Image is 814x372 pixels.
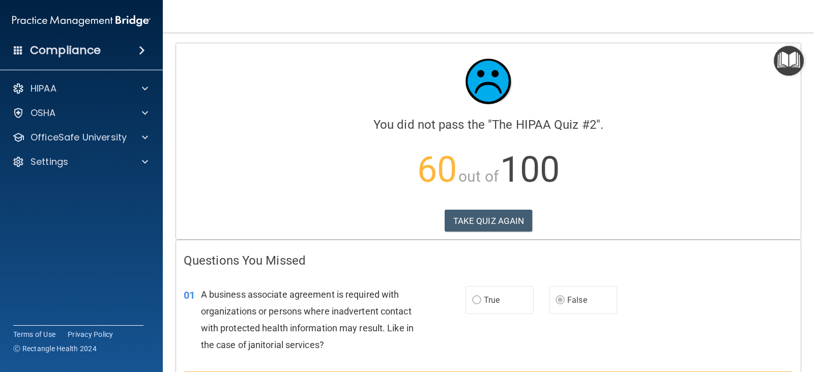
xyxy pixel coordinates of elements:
[567,295,587,305] span: False
[472,297,481,304] input: True
[445,210,533,232] button: TAKE QUIZ AGAIN
[184,254,793,267] h4: Questions You Missed
[12,156,148,168] a: Settings
[12,82,148,95] a: HIPAA
[31,107,56,119] p: OSHA
[68,329,113,339] a: Privacy Policy
[12,107,148,119] a: OSHA
[12,11,151,31] img: PMB logo
[500,149,560,190] span: 100
[184,118,793,131] h4: You did not pass the " ".
[484,295,500,305] span: True
[556,297,565,304] input: False
[12,131,148,144] a: OfficeSafe University
[458,51,519,112] img: sad_face.ecc698e2.jpg
[763,306,802,345] iframe: Drift Widget Chat Controller
[201,289,414,351] span: A business associate agreement is required with organizations or persons where inadvertent contac...
[31,156,68,168] p: Settings
[184,289,195,301] span: 01
[492,118,596,132] span: The HIPAA Quiz #2
[30,43,101,58] h4: Compliance
[774,46,804,76] button: Open Resource Center
[31,131,127,144] p: OfficeSafe University
[458,167,499,185] span: out of
[13,344,97,354] span: Ⓒ Rectangle Health 2024
[417,149,457,190] span: 60
[31,82,56,95] p: HIPAA
[13,329,55,339] a: Terms of Use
